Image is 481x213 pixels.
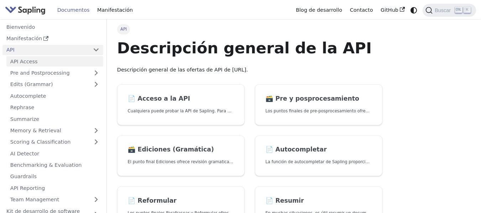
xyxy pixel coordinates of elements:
[6,183,103,193] a: API Reporting
[464,7,471,13] kbd: K
[5,5,46,15] img: Sapling.ai
[266,159,372,165] p: La función de autocompletar de Sapling proporciona predicciones de los próximos caracteres o pala...
[120,27,127,32] font: API
[266,108,372,115] p: Los puntos finales de pre-posprocesamiento ofrecen herramientas para preparar sus datos de texto ...
[350,7,373,13] font: Contacto
[128,197,136,204] font: 📄️
[6,24,35,30] font: Bienvenido
[57,7,90,13] font: Documentos
[6,137,103,147] a: Scoring & Classification
[276,95,359,102] font: Pre y posprocesamiento
[2,33,103,44] a: Manifestación
[377,5,408,16] a: GitHub
[128,108,294,113] font: Cualquiera puede probar la API de Sapling. Para empezar a usarla, simplemente:
[6,56,103,66] a: API Access
[292,5,346,16] a: Blog de desarrollo
[117,67,248,73] font: Descripción general de las ofertas de API de [URL].
[117,39,372,57] font: Descripción general de la API
[6,47,15,53] font: API
[266,95,273,102] font: 🗃️
[6,114,103,124] a: Summarize
[128,146,136,153] font: 🗃️
[381,7,398,13] font: GitHub
[53,5,93,16] a: Documentos
[128,95,136,102] font: 📄️
[138,146,214,153] font: Ediciones (Gramática)
[138,95,190,102] font: Acceso a la API
[255,135,382,176] a: 📄️ AutocompletarLa función de autocompletar de Sapling proporciona predicciones de los próximos c...
[6,68,103,78] a: Pre and Postprocessing
[117,84,245,125] a: 📄️ Acceso a la APICualquiera puede probar la API de Sapling. Para empezar a usarla, simplemente:
[435,7,451,13] font: Buscar
[6,148,103,159] a: AI Detector
[6,126,103,136] a: Memory & Retrieval
[128,108,234,115] p: Cualquiera puede probar la API de Sapling. Para empezar a usarla, simplemente:
[6,36,42,41] font: Manifestación
[128,197,234,205] h2: Expresar de otro modo
[266,197,273,204] font: 📄️
[266,159,480,164] font: La función de autocompletar de Sapling proporciona predicciones de los próximos caracteres o pala...
[6,195,103,205] a: Team Management
[266,146,273,153] font: 📄️
[276,197,304,204] font: Resumir
[346,5,377,16] a: Contacto
[6,160,103,170] a: Benchmarking & Evaluation
[97,7,133,13] font: Manifestación
[89,45,103,55] button: Collapse sidebar category 'API'
[266,146,372,154] h2: Autocompletar
[138,197,177,204] font: Reformular
[296,7,342,13] font: Blog de desarrollo
[2,22,103,32] a: Bienvenido
[266,197,372,205] h2: Resumir
[128,159,234,165] p: El punto final Ediciones ofrece revisión gramatical y ortográfica.
[6,171,103,182] a: Guardrails
[128,146,234,154] h2: Ediciones (Gramática)
[6,79,103,90] a: Edits (Grammar)
[266,95,372,103] h2: Pre y posprocesamiento
[6,91,103,101] a: Autocomplete
[6,102,103,113] a: Rephrase
[117,135,245,176] a: 🗃️ Ediciones (Gramática)El punto final Ediciones ofrece revisión gramatical y ortográfica.
[93,5,137,16] a: Manifestación
[2,45,89,55] a: API
[423,4,476,17] button: Buscar (Ctrl+K)
[276,146,327,153] font: Autocompletar
[409,5,419,15] button: Cambiar entre modo oscuro y claro (actualmente modo sistema)
[117,24,382,34] nav: Pan rallado
[128,95,234,103] h2: Acceso a la API
[5,5,48,15] a: Sapling.ai
[128,159,259,164] font: El punto final Ediciones ofrece revisión gramatical y ortográfica.
[255,84,382,125] a: 🗃️ Pre y posprocesamientoLos puntos finales de pre-posprocesamiento ofrecen herramientas para pre...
